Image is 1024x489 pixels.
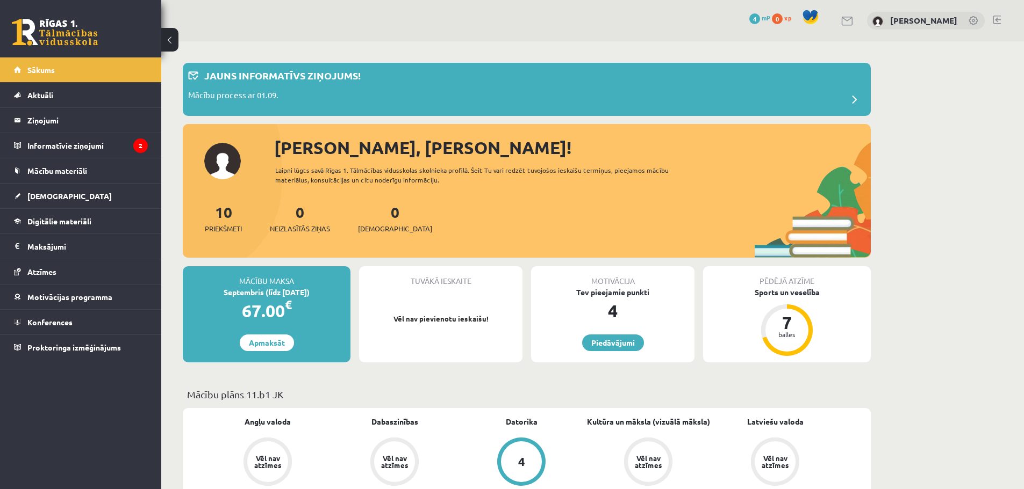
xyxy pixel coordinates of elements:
[240,334,294,351] a: Apmaksāt
[364,313,517,324] p: Vēl nav pievienotu ieskaišu!
[27,216,91,226] span: Digitālie materiāli
[270,223,330,234] span: Neizlasītās ziņas
[760,455,790,469] div: Vēl nav atzīmes
[14,209,148,233] a: Digitālie materiāli
[772,13,797,22] a: 0 xp
[205,223,242,234] span: Priekšmeti
[518,456,525,468] div: 4
[331,437,458,488] a: Vēl nav atzīmes
[358,223,432,234] span: [DEMOGRAPHIC_DATA]
[506,416,538,427] a: Datorika
[585,437,712,488] a: Vēl nav atzīmes
[771,331,803,338] div: balles
[703,266,871,287] div: Pēdējā atzīme
[133,138,148,153] i: 2
[14,184,148,208] a: [DEMOGRAPHIC_DATA]
[371,416,418,427] a: Dabaszinības
[27,317,73,327] span: Konferences
[14,335,148,360] a: Proktoringa izmēģinājums
[183,298,350,324] div: 67.00
[712,437,839,488] a: Vēl nav atzīmes
[14,57,148,82] a: Sākums
[14,310,148,334] a: Konferences
[784,13,791,22] span: xp
[275,165,688,185] div: Laipni lūgts savā Rīgas 1. Tālmācības vidusskolas skolnieka profilā. Šeit Tu vari redzēt tuvojošo...
[531,298,694,324] div: 4
[187,387,867,402] p: Mācību plāns 11.b1 JK
[379,455,410,469] div: Vēl nav atzīmes
[14,133,148,158] a: Informatīvie ziņojumi2
[27,108,148,133] legend: Ziņojumi
[14,259,148,284] a: Atzīmes
[183,287,350,298] div: Septembris (līdz [DATE])
[253,455,283,469] div: Vēl nav atzīmes
[204,68,361,83] p: Jauns informatīvs ziņojums!
[14,158,148,183] a: Mācību materiāli
[772,13,783,24] span: 0
[274,135,871,160] div: [PERSON_NAME], [PERSON_NAME]!
[14,83,148,107] a: Aktuāli
[358,202,432,234] a: 0[DEMOGRAPHIC_DATA]
[27,90,53,100] span: Aktuāli
[27,191,112,201] span: [DEMOGRAPHIC_DATA]
[749,13,760,24] span: 4
[188,89,278,104] p: Mācību process ar 01.09.
[747,416,804,427] a: Latviešu valoda
[749,13,770,22] a: 4 mP
[27,166,87,176] span: Mācību materiāli
[27,267,56,276] span: Atzīmes
[762,13,770,22] span: mP
[27,342,121,352] span: Proktoringa izmēģinājums
[27,65,55,75] span: Sākums
[14,108,148,133] a: Ziņojumi
[359,266,522,287] div: Tuvākā ieskaite
[531,287,694,298] div: Tev pieejamie punkti
[27,133,148,158] legend: Informatīvie ziņojumi
[587,416,710,427] a: Kultūra un māksla (vizuālā māksla)
[27,234,148,259] legend: Maksājumi
[183,266,350,287] div: Mācību maksa
[872,16,883,27] img: Alina Berjoza
[14,284,148,309] a: Motivācijas programma
[703,287,871,357] a: Sports un veselība 7 balles
[204,437,331,488] a: Vēl nav atzīmes
[703,287,871,298] div: Sports un veselība
[188,68,865,111] a: Jauns informatīvs ziņojums! Mācību process ar 01.09.
[205,202,242,234] a: 10Priekšmeti
[531,266,694,287] div: Motivācija
[458,437,585,488] a: 4
[27,292,112,302] span: Motivācijas programma
[771,314,803,331] div: 7
[270,202,330,234] a: 0Neizlasītās ziņas
[245,416,291,427] a: Angļu valoda
[633,455,663,469] div: Vēl nav atzīmes
[285,297,292,312] span: €
[14,234,148,259] a: Maksājumi
[12,19,98,46] a: Rīgas 1. Tālmācības vidusskola
[890,15,957,26] a: [PERSON_NAME]
[582,334,644,351] a: Piedāvājumi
